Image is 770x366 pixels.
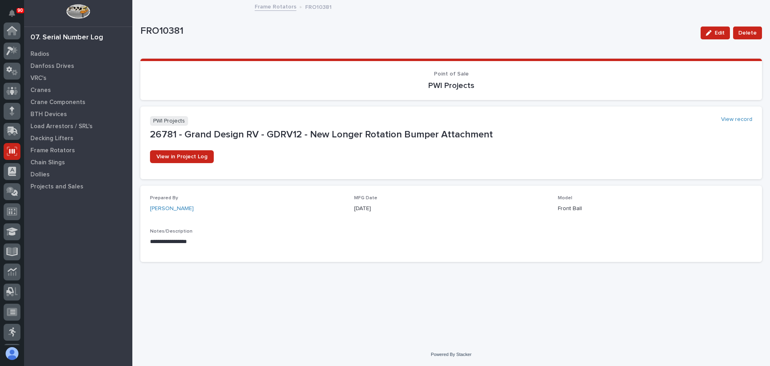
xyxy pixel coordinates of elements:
[30,75,47,82] p: VRC's
[24,108,132,120] a: BTH Devices
[30,147,75,154] p: Frame Rotators
[354,196,377,200] span: MFG Date
[140,25,694,37] p: FRO10381
[150,116,188,126] p: PWI Projects
[30,87,51,94] p: Cranes
[733,27,762,39] button: Delete
[24,156,132,168] a: Chain Slings
[30,159,65,166] p: Chain Slings
[30,171,50,178] p: Dollies
[24,48,132,60] a: Radios
[721,116,752,123] a: View record
[24,84,132,96] a: Cranes
[30,33,103,42] div: 07. Serial Number Log
[434,71,469,77] span: Point of Sale
[24,144,132,156] a: Frame Rotators
[30,99,85,106] p: Crane Components
[354,204,549,213] p: [DATE]
[558,196,572,200] span: Model
[30,63,74,70] p: Danfoss Drives
[18,8,23,13] p: 90
[24,96,132,108] a: Crane Components
[738,28,757,38] span: Delete
[10,10,20,22] div: Notifications90
[24,72,132,84] a: VRC's
[255,2,296,11] a: Frame Rotators
[150,196,178,200] span: Prepared By
[150,81,752,90] p: PWI Projects
[150,129,752,141] p: 26781 - Grand Design RV - GDRV12 - New Longer Rotation Bumper Attachment
[150,204,194,213] a: [PERSON_NAME]
[701,27,730,39] button: Edit
[150,150,214,163] a: View in Project Log
[4,5,20,22] button: Notifications
[558,204,752,213] p: Front Ball
[24,60,132,72] a: Danfoss Drives
[150,229,192,234] span: Notes/Description
[30,123,93,130] p: Load Arrestors / SRL's
[30,111,67,118] p: BTH Devices
[24,120,132,132] a: Load Arrestors / SRL's
[24,168,132,180] a: Dollies
[30,135,73,142] p: Decking Lifters
[156,154,207,159] span: View in Project Log
[24,132,132,144] a: Decking Lifters
[24,180,132,192] a: Projects and Sales
[30,51,49,58] p: Radios
[431,352,471,357] a: Powered By Stacker
[4,345,20,362] button: users-avatar
[305,2,332,11] p: FRO10381
[30,183,83,190] p: Projects and Sales
[715,29,725,37] span: Edit
[66,4,90,19] img: Workspace Logo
